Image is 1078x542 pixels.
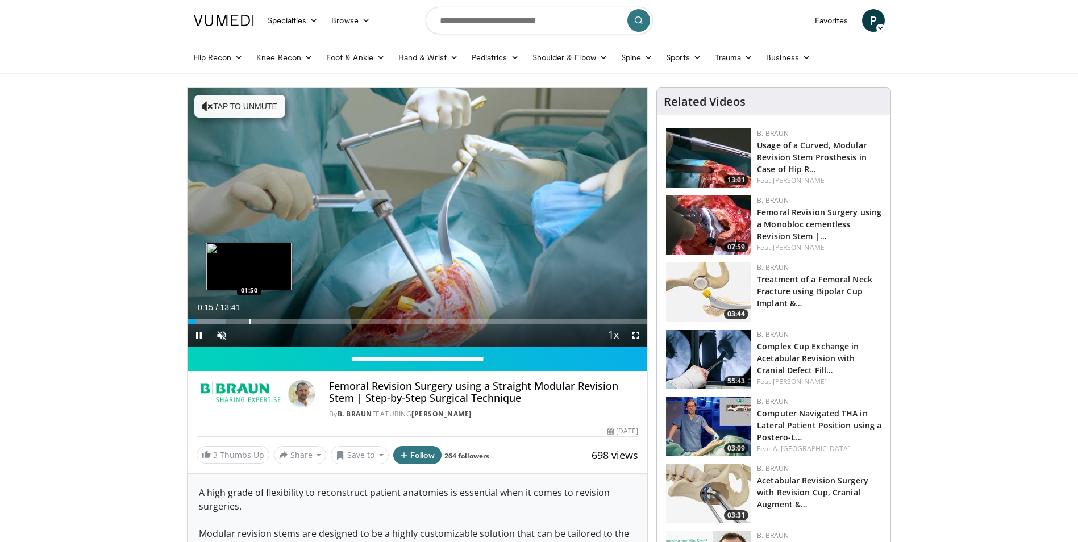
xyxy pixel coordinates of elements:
a: Sports [659,46,708,69]
div: Feat. [757,243,881,253]
div: Progress Bar [188,319,648,324]
a: B. Braun [757,128,789,138]
div: Feat. [757,176,881,186]
a: 55:43 [666,330,751,389]
a: B. Braun [757,330,789,339]
h4: Femoral Revision Surgery using a Straight Modular Revision Stem | Step-by-Step Surgical Technique [329,380,638,405]
img: Avatar [288,380,315,407]
a: B. Braun [757,464,789,473]
a: B. Braun [757,397,789,406]
button: Unmute [210,324,233,347]
a: B. Braun [757,262,789,272]
button: Pause [188,324,210,347]
div: Feat. [757,444,881,454]
span: 13:01 [724,175,748,185]
a: [PERSON_NAME] [773,377,827,386]
a: Browse [324,9,377,32]
span: 3 [213,449,218,460]
img: 44575493-eacc-451e-831c-71696420bc06.150x105_q85_crop-smart_upscale.jpg [666,464,751,523]
img: 11fc43c8-c25e-4126-ac60-c8374046ba21.jpg.150x105_q85_crop-smart_upscale.jpg [666,397,751,456]
div: [DATE] [607,426,638,436]
span: 0:15 [198,303,213,312]
a: 07:59 [666,195,751,255]
img: 8b64c0ca-f349-41b4-a711-37a94bb885a5.jpg.150x105_q85_crop-smart_upscale.jpg [666,330,751,389]
img: VuMedi Logo [194,15,254,26]
a: Trauma [708,46,760,69]
button: Save to [331,446,389,464]
a: Femoral Revision Surgery using a Monobloc cementless Revision Stem |… [757,207,881,241]
a: Acetabular Revision Surgery with Revision Cup, Cranial Augment &… [757,475,868,510]
span: 03:09 [724,443,748,453]
span: 03:31 [724,510,748,520]
a: A. [GEOGRAPHIC_DATA] [773,444,851,453]
a: 03:44 [666,262,751,322]
a: [PERSON_NAME] [411,409,472,419]
span: / [216,303,218,312]
input: Search topics, interventions [426,7,653,34]
img: 3f0fddff-fdec-4e4b-bfed-b21d85259955.150x105_q85_crop-smart_upscale.jpg [666,128,751,188]
span: 07:59 [724,242,748,252]
button: Tap to unmute [194,95,285,118]
a: B. Braun [757,531,789,540]
a: Treatment of a Femoral Neck Fracture using Bipolar Cup Implant &… [757,274,872,308]
span: 55:43 [724,376,748,386]
a: 03:31 [666,464,751,523]
a: Pediatrics [465,46,526,69]
a: [PERSON_NAME] [773,243,827,252]
a: 264 followers [444,451,489,461]
a: Complex Cup Exchange in Acetabular Revision with Cranial Defect Fill… [757,341,859,376]
a: Usage of a Curved, Modular Revision Stem Prosthesis in Case of Hip R… [757,140,867,174]
img: B. Braun [197,380,284,407]
a: Foot & Ankle [319,46,392,69]
a: Knee Recon [249,46,319,69]
a: Hip Recon [187,46,250,69]
a: B. Braun [338,409,372,419]
a: 03:09 [666,397,751,456]
a: Computer Navigated THA in Lateral Patient Position using a Postero-L… [757,408,881,443]
button: Follow [393,446,442,464]
a: [PERSON_NAME] [773,176,827,185]
button: Share [274,446,327,464]
a: Shoulder & Elbow [526,46,614,69]
a: B. Braun [757,195,789,205]
a: Hand & Wrist [392,46,465,69]
span: 03:44 [724,309,748,319]
span: 13:41 [220,303,240,312]
div: Feat. [757,377,881,387]
a: Specialties [261,9,325,32]
h4: Related Videos [664,95,746,109]
button: Playback Rate [602,324,625,347]
video-js: Video Player [188,88,648,347]
a: P [862,9,885,32]
a: Spine [614,46,659,69]
img: image.jpeg [206,243,292,290]
a: Favorites [808,9,855,32]
button: Fullscreen [625,324,647,347]
img: dd541074-bb98-4b7d-853b-83c717806bb5.jpg.150x105_q85_crop-smart_upscale.jpg [666,262,751,322]
a: Business [759,46,817,69]
a: 3 Thumbs Up [197,446,269,464]
div: By FEATURING [329,409,638,419]
a: 13:01 [666,128,751,188]
span: 698 views [592,448,638,462]
img: 97950487-ad54-47b6-9334-a8a64355b513.150x105_q85_crop-smart_upscale.jpg [666,195,751,255]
